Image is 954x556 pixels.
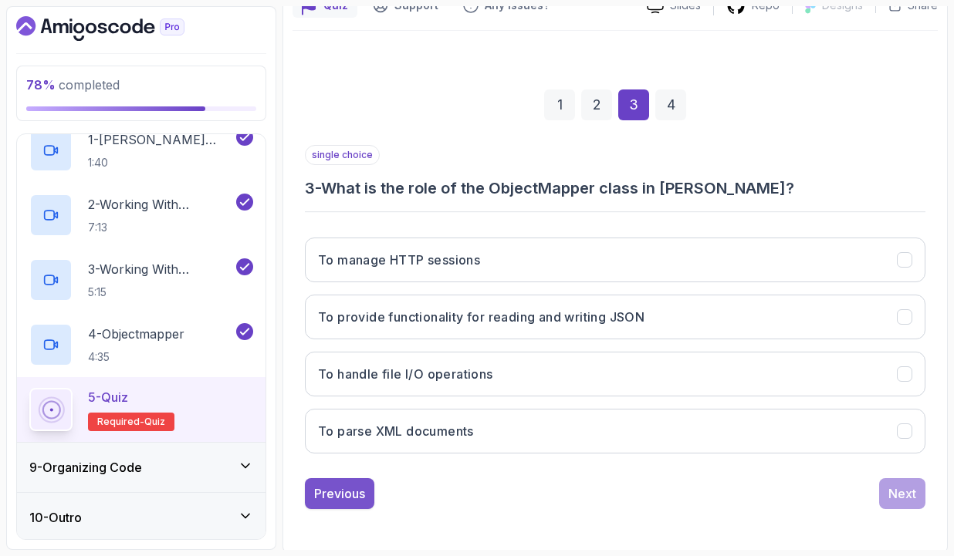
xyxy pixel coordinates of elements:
span: completed [26,77,120,93]
h3: 3 - What is the role of the ObjectMapper class in [PERSON_NAME]? [305,177,925,199]
h3: To provide functionality for reading and writing JSON [318,308,644,326]
h3: To handle file I/O operations [318,365,493,383]
button: 3-Working With [PERSON_NAME] Part 25:15 [29,258,253,302]
p: 2 - Working With [PERSON_NAME] Part 1 [88,195,233,214]
button: Previous [305,478,374,509]
button: 10-Outro [17,493,266,542]
button: To parse XML documents [305,409,925,453]
span: quiz [144,416,165,428]
p: 1:40 [88,155,233,170]
h3: To manage HTTP sessions [318,251,480,269]
div: Previous [314,484,365,503]
div: Next [888,484,916,503]
button: To manage HTTP sessions [305,238,925,282]
div: 4 [655,89,686,120]
p: 4 - Objectmapper [88,325,184,343]
h3: 10 - Outro [29,508,82,527]
button: 4-Objectmapper4:35 [29,323,253,366]
span: Required- [97,416,144,428]
p: 5 - Quiz [88,388,128,406]
button: To handle file I/O operations [305,352,925,396]
button: 5-QuizRequired-quiz [29,388,253,431]
div: 1 [544,89,575,120]
button: 1-[PERSON_NAME] Fasterxml1:40 [29,129,253,172]
button: 2-Working With [PERSON_NAME] Part 17:13 [29,194,253,237]
p: 4:35 [88,349,184,365]
h3: To parse XML documents [318,422,474,440]
p: 1 - [PERSON_NAME] Fasterxml [88,130,233,149]
p: 5:15 [88,285,233,300]
p: single choice [305,145,380,165]
p: 7:13 [88,220,233,235]
p: 3 - Working With [PERSON_NAME] Part 2 [88,260,233,278]
h3: 9 - Organizing Code [29,458,142,477]
button: To provide functionality for reading and writing JSON [305,295,925,339]
button: Next [879,478,925,509]
a: Dashboard [16,16,220,41]
div: 2 [581,89,612,120]
div: 3 [618,89,649,120]
button: 9-Organizing Code [17,443,266,492]
span: 78 % [26,77,56,93]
